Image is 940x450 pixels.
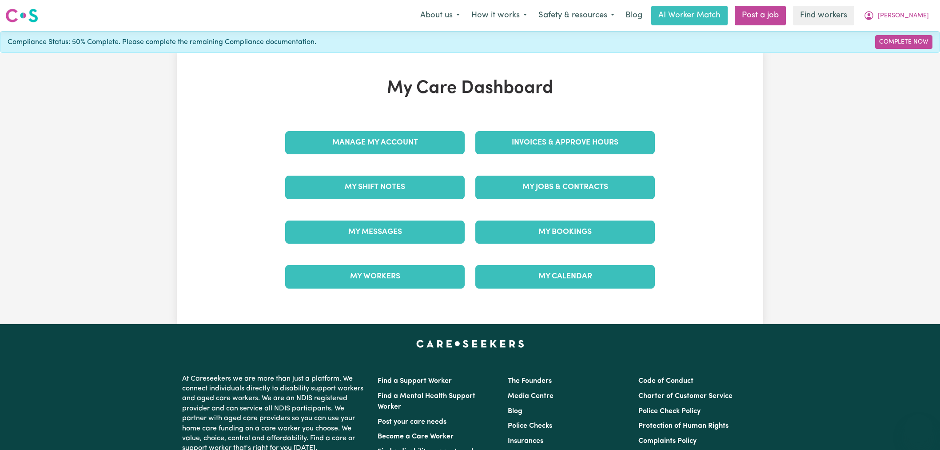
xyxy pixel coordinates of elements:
a: My Workers [285,265,465,288]
span: [PERSON_NAME] [878,11,929,21]
a: Protection of Human Rights [638,422,729,430]
a: Post your care needs [378,418,446,426]
img: Careseekers logo [5,8,38,24]
button: How it works [466,6,533,25]
a: My Bookings [475,221,655,244]
a: AI Worker Match [651,6,728,25]
button: About us [414,6,466,25]
a: Police Check Policy [638,408,701,415]
a: Become a Care Worker [378,433,454,440]
a: The Founders [508,378,552,385]
a: Blog [508,408,522,415]
a: Complaints Policy [638,438,697,445]
button: Safety & resources [533,6,620,25]
a: Media Centre [508,393,554,400]
span: Compliance Status: 50% Complete. Please complete the remaining Compliance documentation. [8,37,316,48]
a: My Jobs & Contracts [475,176,655,199]
a: My Calendar [475,265,655,288]
a: Insurances [508,438,543,445]
a: My Shift Notes [285,176,465,199]
a: Find a Mental Health Support Worker [378,393,475,410]
a: Blog [620,6,648,25]
h1: My Care Dashboard [280,78,660,99]
button: My Account [858,6,935,25]
a: Careseekers home page [416,340,524,347]
a: Charter of Customer Service [638,393,733,400]
a: Careseekers logo [5,5,38,26]
a: Manage My Account [285,131,465,154]
a: Invoices & Approve Hours [475,131,655,154]
a: Police Checks [508,422,552,430]
a: Code of Conduct [638,378,693,385]
a: Find a Support Worker [378,378,452,385]
a: Find workers [793,6,854,25]
a: Complete Now [875,35,932,49]
a: My Messages [285,221,465,244]
a: Post a job [735,6,786,25]
iframe: Button to launch messaging window [904,414,933,443]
